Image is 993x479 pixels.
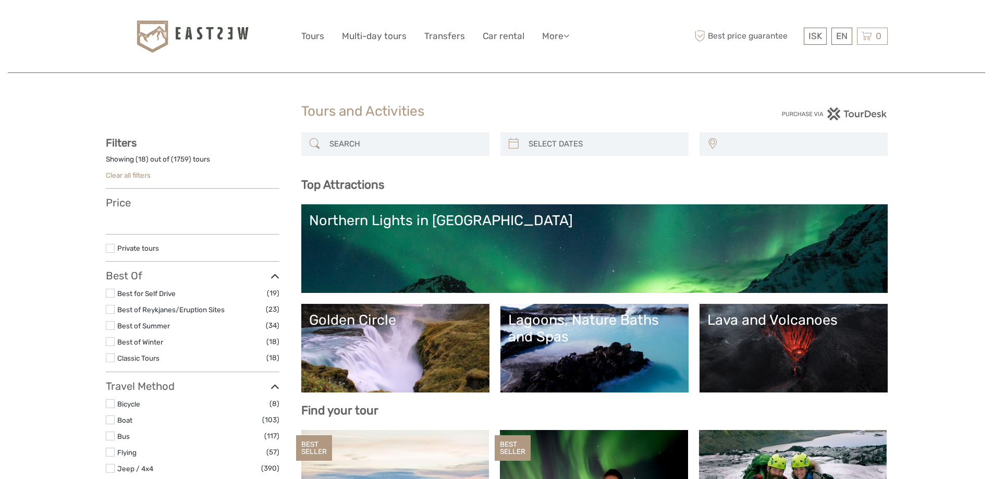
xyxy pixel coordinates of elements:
a: Best of Reykjanes/Eruption Sites [117,305,225,314]
span: (103) [262,414,279,426]
a: Car rental [483,29,524,44]
span: (18) [266,352,279,364]
a: Boat [117,416,132,424]
h1: Tours and Activities [301,103,692,120]
div: Golden Circle [309,312,482,328]
span: (18) [266,336,279,348]
a: Northern Lights in [GEOGRAPHIC_DATA] [309,212,880,285]
a: Jeep / 4x4 [117,464,153,473]
a: Best of Winter [117,338,163,346]
input: SEARCH [325,135,484,153]
label: 18 [138,154,146,164]
span: (19) [267,287,279,299]
span: ISK [808,31,822,41]
img: PurchaseViaTourDesk.png [781,107,887,120]
a: Private tours [117,244,159,252]
div: Showing ( ) out of ( ) tours [106,154,279,170]
span: (57) [266,446,279,458]
span: (8) [269,398,279,410]
a: Best for Self Drive [117,289,176,298]
input: SELECT DATES [524,135,683,153]
h3: Travel Method [106,380,279,392]
a: Multi-day tours [342,29,407,44]
a: Clear all filters [106,171,151,179]
label: 1759 [174,154,189,164]
span: (117) [264,430,279,442]
a: Best of Summer [117,322,170,330]
div: Northern Lights in [GEOGRAPHIC_DATA] [309,212,880,229]
b: Top Attractions [301,178,384,192]
div: Lagoons, Nature Baths and Spas [508,312,681,346]
span: Best price guarantee [692,28,801,45]
h3: Price [106,196,279,209]
img: 268-16227d50-61df-4118-8654-97e79433c6aa_logo_big.jpg [135,18,250,55]
span: 0 [874,31,883,41]
a: Transfers [424,29,465,44]
span: (23) [266,303,279,315]
a: Bus [117,432,130,440]
a: Flying [117,448,137,457]
div: BEST SELLER [495,435,531,461]
div: Lava and Volcanoes [707,312,880,328]
h3: Best Of [106,269,279,282]
a: Golden Circle [309,312,482,385]
a: Lava and Volcanoes [707,312,880,385]
a: Classic Tours [117,354,160,362]
span: (34) [266,320,279,331]
a: More [542,29,569,44]
b: Find your tour [301,403,378,417]
div: BEST SELLER [296,435,332,461]
a: Lagoons, Nature Baths and Spas [508,312,681,385]
div: EN [831,28,852,45]
span: (390) [261,462,279,474]
a: Tours [301,29,324,44]
strong: Filters [106,137,137,149]
a: Bicycle [117,400,140,408]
